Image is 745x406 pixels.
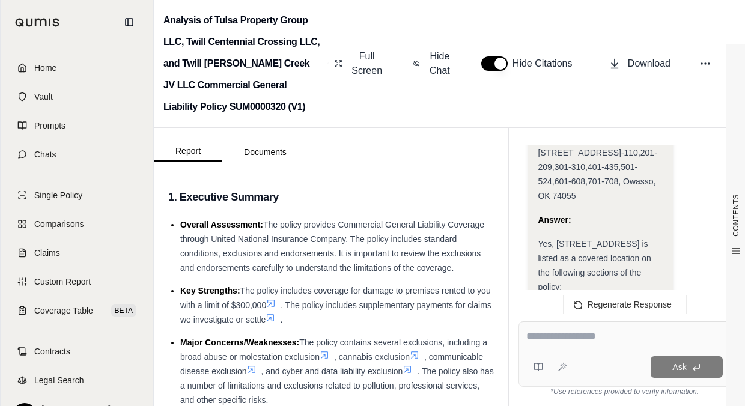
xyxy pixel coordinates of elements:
button: Ask [651,356,723,378]
span: Chats [34,148,56,160]
span: Hide Citations [512,56,580,71]
span: Hide Chat [427,49,452,78]
span: Custom Report [34,276,91,288]
button: Hide Chat [408,44,457,83]
span: Key Strengths: [180,286,240,295]
span: Major Concerns/Weaknesses: [180,338,299,347]
span: Download [628,56,670,71]
button: Report [154,141,222,162]
button: Collapse sidebar [120,13,139,32]
a: Vault [8,83,146,110]
span: Ask [672,362,686,372]
img: Qumis Logo [15,18,60,27]
button: Regenerate Response [563,295,687,314]
span: Vault [34,91,53,103]
strong: Answer: [538,215,571,225]
a: Coverage TableBETA [8,297,146,324]
a: Legal Search [8,367,146,393]
a: Contracts [8,338,146,365]
span: The policy provides Commercial General Liability Coverage through United National Insurance Compa... [180,220,484,273]
span: Regenerate Response [588,300,672,309]
span: Yes, [STREET_ADDRESS] is listed as a covered location on the following sections of the policy: [538,239,651,292]
span: . The policy includes supplementary payments for claims we investigate or settle [180,300,491,324]
a: Single Policy [8,182,146,208]
h2: Analysis of Tulsa Property Group LLC, Twill Centennial Crossing LLC, and Twill [PERSON_NAME] Cree... [163,10,323,118]
button: Full Screen [329,44,389,83]
span: Prompts [34,120,65,132]
span: Claims [34,247,60,259]
span: The policy includes coverage for damage to premises rented to you with a limit of $300,000 [180,286,491,310]
span: , and cyber and data liability exclusion [261,366,403,376]
h3: 1. Executive Summary [168,186,494,208]
button: Documents [222,142,308,162]
span: Coverage Table [34,304,93,317]
span: CONTENTS [731,194,741,237]
span: Legal Search [34,374,84,386]
a: Claims [8,240,146,266]
span: Contracts [34,345,70,357]
div: *Use references provided to verify information. [518,387,731,396]
span: Single Policy [34,189,82,201]
span: BETA [111,304,136,317]
span: Comparisons [34,218,84,230]
a: Chats [8,141,146,168]
button: Download [604,52,675,76]
a: Prompts [8,112,146,139]
span: . [280,315,282,324]
a: Comparisons [8,211,146,237]
span: , cannabis exclusion [334,352,410,362]
a: Home [8,55,146,81]
a: Custom Report [8,268,146,295]
span: Full Screen [350,49,384,78]
span: Home [34,62,56,74]
span: Overall Assessment: [180,220,263,229]
span: . The policy also has a number of limitations and exclusions related to pollution, professional s... [180,366,494,405]
span: The policy contains several exclusions, including a broad abuse or molestation exclusion [180,338,487,362]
